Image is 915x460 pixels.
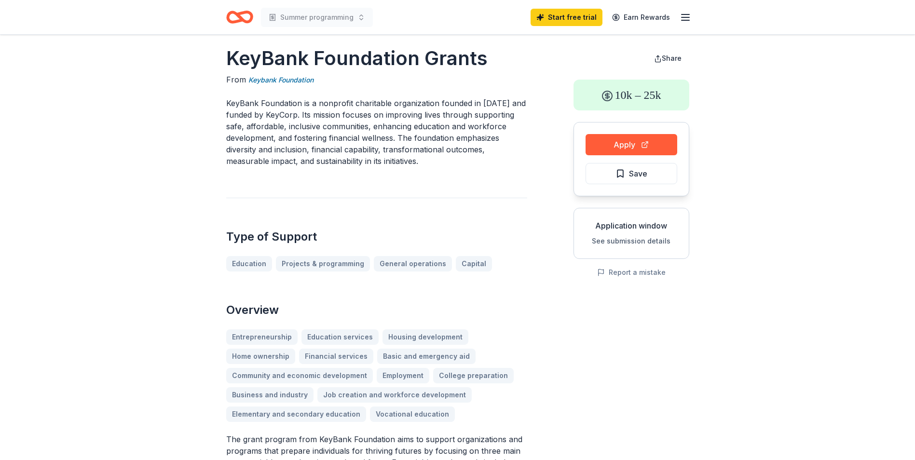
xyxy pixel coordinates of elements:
[586,134,677,155] button: Apply
[374,256,452,271] a: General operations
[606,9,676,26] a: Earn Rewards
[582,220,681,231] div: Application window
[531,9,602,26] a: Start free trial
[276,256,370,271] a: Projects & programming
[574,80,689,110] div: 10k – 25k
[629,167,647,180] span: Save
[226,256,272,271] a: Education
[226,74,527,86] div: From
[586,163,677,184] button: Save
[248,74,314,86] a: Keybank Foundation
[226,45,527,72] h1: KeyBank Foundation Grants
[592,235,670,247] button: See submission details
[456,256,492,271] a: Capital
[226,6,253,28] a: Home
[662,54,682,62] span: Share
[280,12,354,23] span: Summer programming
[226,229,527,244] h2: Type of Support
[261,8,373,27] button: Summer programming
[646,49,689,68] button: Share
[226,97,527,167] p: KeyBank Foundation is a nonprofit charitable organization founded in [DATE] and funded by KeyCorp...
[597,267,666,278] button: Report a mistake
[226,302,527,318] h2: Overview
